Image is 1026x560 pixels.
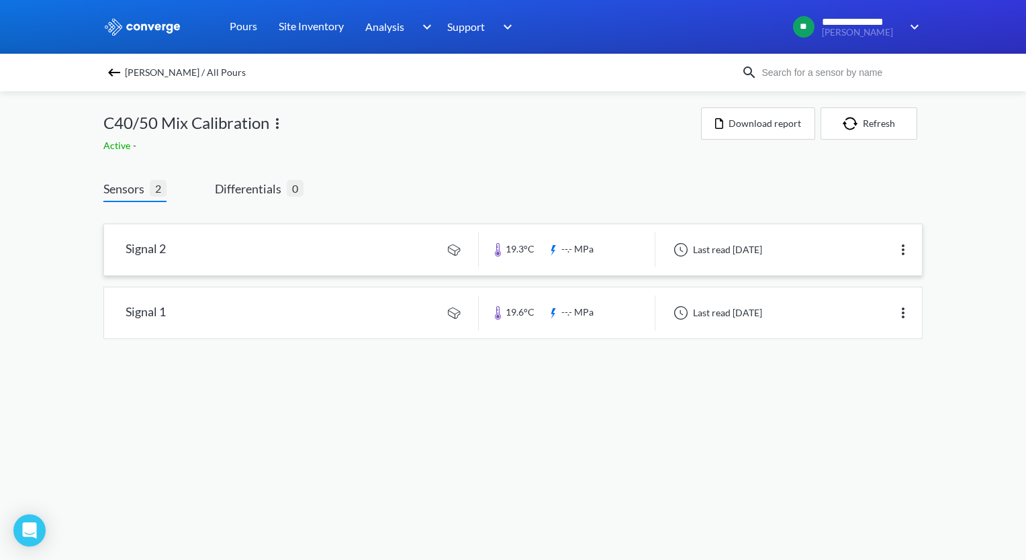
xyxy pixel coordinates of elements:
[821,107,917,140] button: Refresh
[901,19,923,35] img: downArrow.svg
[269,115,285,132] img: more.svg
[215,179,287,198] span: Differentials
[895,305,911,321] img: more.svg
[287,180,304,197] span: 0
[701,107,815,140] button: Download report
[365,18,404,35] span: Analysis
[103,110,269,136] span: C40/50 Mix Calibration
[757,65,920,80] input: Search for a sensor by name
[13,514,46,547] div: Open Intercom Messenger
[843,117,863,130] img: icon-refresh.svg
[447,18,485,35] span: Support
[133,140,139,151] span: -
[741,64,757,81] img: icon-search.svg
[895,242,911,258] img: more.svg
[822,28,901,38] span: [PERSON_NAME]
[106,64,122,81] img: backspace.svg
[150,180,167,197] span: 2
[715,118,723,129] img: icon-file.svg
[494,19,516,35] img: downArrow.svg
[125,63,246,82] span: [PERSON_NAME] / All Pours
[103,179,150,198] span: Sensors
[103,18,181,36] img: logo_ewhite.svg
[414,19,435,35] img: downArrow.svg
[103,140,133,151] span: Active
